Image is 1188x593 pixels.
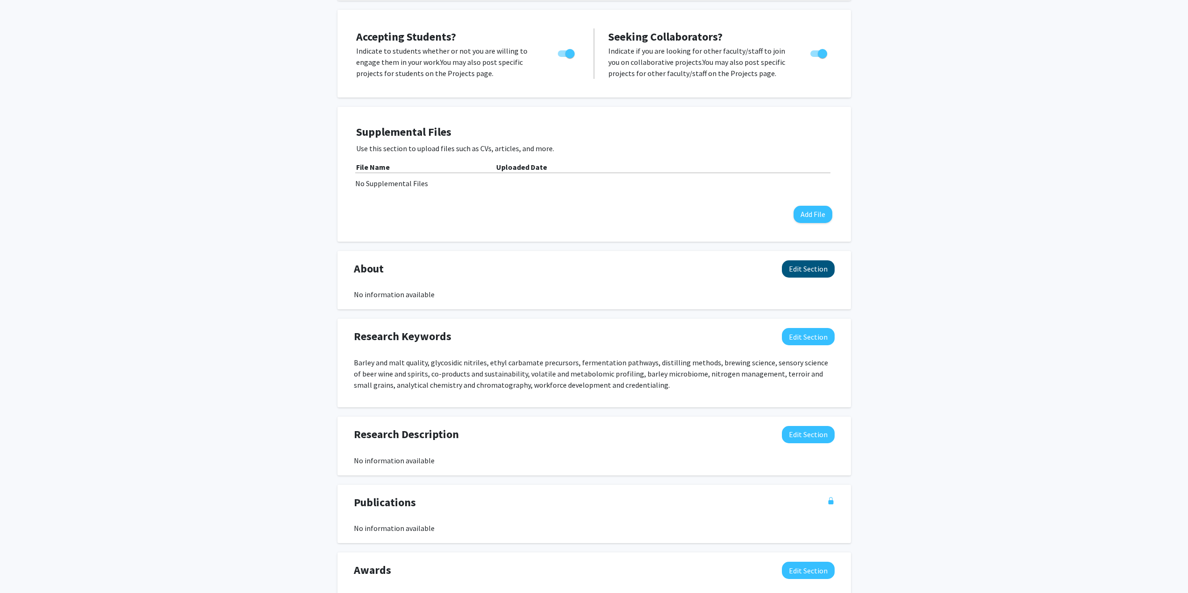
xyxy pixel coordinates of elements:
[356,126,832,139] h4: Supplemental Files
[354,260,384,277] span: About
[807,45,832,59] div: Toggle
[608,29,723,44] span: Seeking Collaborators?
[354,523,835,534] div: No information available
[354,426,459,443] span: Research Description
[356,29,456,44] span: Accepting Students?
[496,162,547,172] b: Uploaded Date
[554,45,580,59] div: Toggle
[782,562,835,579] button: Edit Awards
[794,206,832,223] button: Add File
[354,562,391,579] span: Awards
[782,426,835,443] button: Edit Research Description
[354,289,835,300] div: No information available
[356,143,832,154] p: Use this section to upload files such as CVs, articles, and more.
[7,551,40,586] iframe: Chat
[355,178,833,189] div: No Supplemental Files
[782,260,835,278] button: Edit About
[782,328,835,345] button: Edit Research Keywords
[354,328,451,345] span: Research Keywords
[356,162,390,172] b: File Name
[354,357,835,391] p: Barley and malt quality, glycosidic nitriles, ethyl carbamate precursors, fermentation pathways, ...
[354,494,416,511] span: Publications
[608,45,793,79] p: Indicate if you are looking for other faculty/staff to join you on collaborative projects. You ma...
[356,45,540,79] p: Indicate to students whether or not you are willing to engage them in your work. You may also pos...
[354,455,835,466] div: No information available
